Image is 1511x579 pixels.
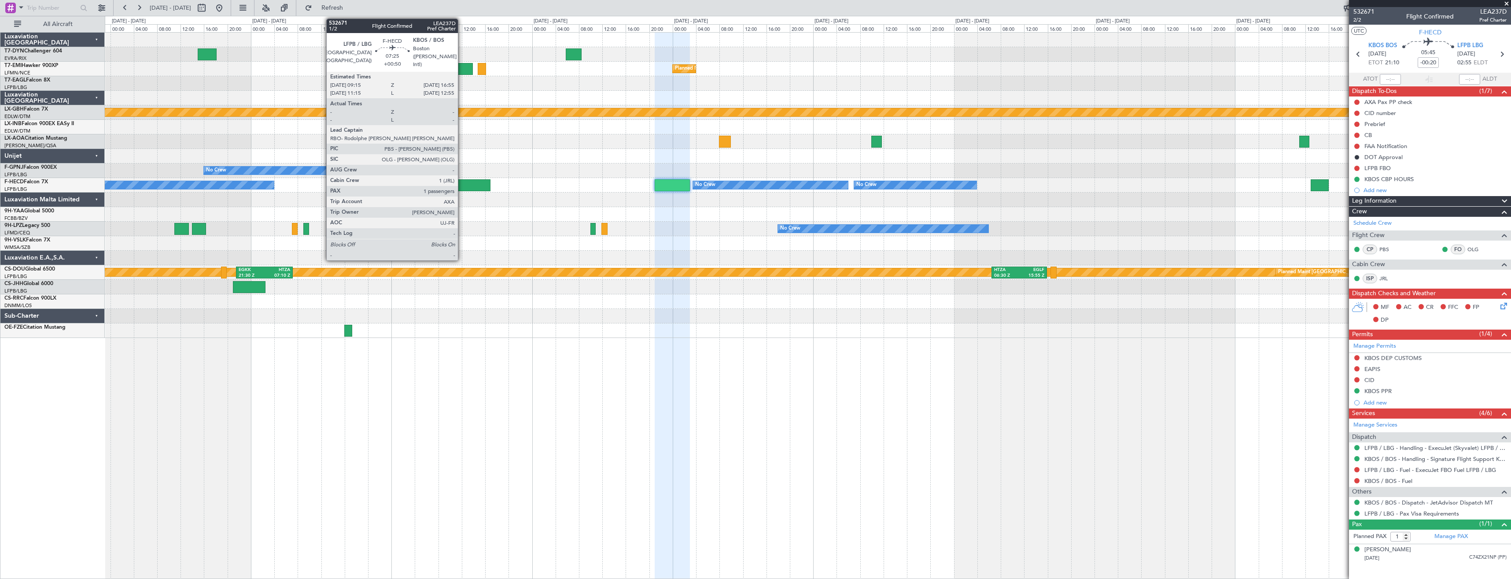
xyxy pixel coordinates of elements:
span: ATOT [1363,75,1378,84]
a: JRL [1379,275,1399,282]
div: 04:00 [977,24,1001,32]
div: 08:00 [1001,24,1024,32]
div: 00:00 [954,24,977,32]
div: 20:00 [228,24,251,32]
div: 00:00 [532,24,556,32]
a: LFMN/NCE [4,70,30,76]
span: 9H-YAA [4,208,24,214]
span: T7-DYN [4,48,24,54]
div: LFPB FBO [1364,164,1391,172]
a: T7-EMIHawker 900XP [4,63,58,68]
div: 12:00 [181,24,204,32]
span: 21:10 [1385,59,1399,67]
a: CS-DOUGlobal 6500 [4,267,55,272]
div: 16:00 [204,24,227,32]
a: WMSA/SZB [4,244,30,251]
a: LFPB / LBG - Fuel - ExecuJet FBO Fuel LFPB / LBG [1364,466,1496,474]
span: 532671 [1353,7,1375,16]
span: DP [1381,316,1389,325]
div: 04:00 [837,24,860,32]
div: CID number [1364,109,1396,117]
a: Schedule Crew [1353,219,1392,228]
a: LFPB/LBG [4,84,27,91]
a: Manage Permits [1353,342,1396,351]
span: MF [1381,303,1389,312]
a: 9H-VSLKFalcon 7X [4,238,50,243]
div: [DATE] - [DATE] [252,18,286,25]
div: FO [1451,245,1465,254]
a: Manage Services [1353,421,1397,430]
div: [DATE] - [DATE] [814,18,848,25]
div: 20:00 [1212,24,1235,32]
span: 05:45 [1421,48,1435,57]
div: 20:00 [790,24,813,32]
span: (1/1) [1479,519,1492,528]
span: Dispatch [1352,432,1376,442]
span: Permits [1352,330,1373,340]
span: LX-AOA [4,136,25,141]
div: 12:00 [1024,24,1047,32]
a: F-HECDFalcon 7X [4,179,48,185]
span: ETOT [1368,59,1383,67]
div: Planned Maint [GEOGRAPHIC_DATA] ([GEOGRAPHIC_DATA]) [1278,266,1417,279]
span: FFC [1448,303,1458,312]
div: KBOS PPR [1364,387,1392,395]
span: 9H-LPZ [4,223,22,228]
div: [PERSON_NAME] [1364,546,1411,554]
div: 12:00 [743,24,767,32]
input: --:-- [1380,74,1401,85]
span: 02:55 [1457,59,1471,67]
span: LFPB LBG [1457,41,1483,50]
span: CS-DOU [4,267,25,272]
div: CP [1363,245,1377,254]
div: Add new [1364,186,1507,194]
a: CS-JHHGlobal 6000 [4,281,53,286]
span: OE-FZE [4,325,23,330]
div: 08:00 [860,24,884,32]
span: LX-GBH [4,107,24,112]
div: 00:00 [1095,24,1118,32]
div: 16:00 [1188,24,1212,32]
a: T7-DYNChallenger 604 [4,48,62,54]
div: 08:00 [719,24,743,32]
div: 00:00 [673,24,696,32]
span: [DATE] - [DATE] [150,4,191,12]
span: T7-EAGL [4,78,26,83]
a: KBOS / BOS - Handling - Signature Flight Support KBOS / BOS [1364,455,1507,463]
a: LFPB/LBG [4,288,27,294]
div: 07:10 Z [264,273,290,279]
div: 04:00 [696,24,719,32]
div: EGKK [239,267,265,273]
span: 2/2 [1353,16,1375,24]
span: KBOS BOS [1368,41,1397,50]
a: EVRA/RIX [4,55,26,62]
a: LX-INBFalcon 900EX EASy II [4,121,74,126]
div: Add new [1364,399,1507,406]
div: ISP [1363,274,1377,283]
div: No Crew [780,222,800,235]
div: 20:00 [649,24,673,32]
span: [DATE] [1457,50,1475,59]
div: [DATE] - [DATE] [1096,18,1130,25]
a: 9H-YAAGlobal 5000 [4,208,54,214]
a: LFPB/LBG [4,171,27,178]
span: F-HECD [4,179,24,185]
span: Pref Charter [1479,16,1507,24]
div: EGLF [1019,267,1044,273]
div: 16:00 [345,24,368,32]
span: Others [1352,487,1371,497]
span: AC [1404,303,1411,312]
a: LX-GBHFalcon 7X [4,107,48,112]
span: [DATE] [1368,50,1386,59]
div: 20:00 [930,24,954,32]
a: LFPB/LBG [4,273,27,280]
a: PBS [1379,245,1399,253]
div: Flight Confirmed [1406,12,1454,21]
span: Flight Crew [1352,230,1385,241]
button: All Aircraft [10,17,96,31]
div: HTZA [994,267,1019,273]
span: Crew [1352,207,1367,217]
span: FP [1473,303,1479,312]
div: CID [1364,376,1375,384]
span: CR [1426,303,1434,312]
